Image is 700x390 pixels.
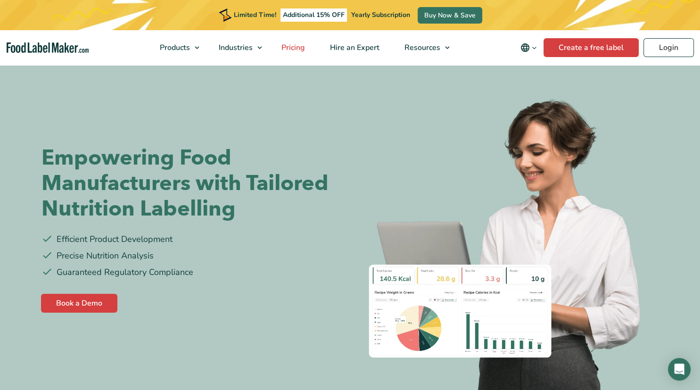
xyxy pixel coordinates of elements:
[643,38,694,57] a: Login
[351,10,410,19] span: Yearly Subscription
[668,358,691,381] div: Open Intercom Messenger
[280,8,347,22] span: Additional 15% OFF
[269,30,315,65] a: Pricing
[206,30,267,65] a: Industries
[157,42,191,53] span: Products
[327,42,380,53] span: Hire an Expert
[514,38,544,57] button: Change language
[234,10,276,19] span: Limited Time!
[41,145,343,222] h1: Empowering Food Manufacturers with Tailored Nutrition Labelling
[41,249,343,262] li: Precise Nutrition Analysis
[392,30,454,65] a: Resources
[148,30,204,65] a: Products
[7,42,89,53] a: Food Label Maker homepage
[402,42,441,53] span: Resources
[216,42,254,53] span: Industries
[279,42,306,53] span: Pricing
[544,38,639,57] a: Create a free label
[41,266,343,279] li: Guaranteed Regulatory Compliance
[418,7,482,24] a: Buy Now & Save
[41,294,117,313] a: Book a Demo
[41,233,343,246] li: Efficient Product Development
[318,30,390,65] a: Hire an Expert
